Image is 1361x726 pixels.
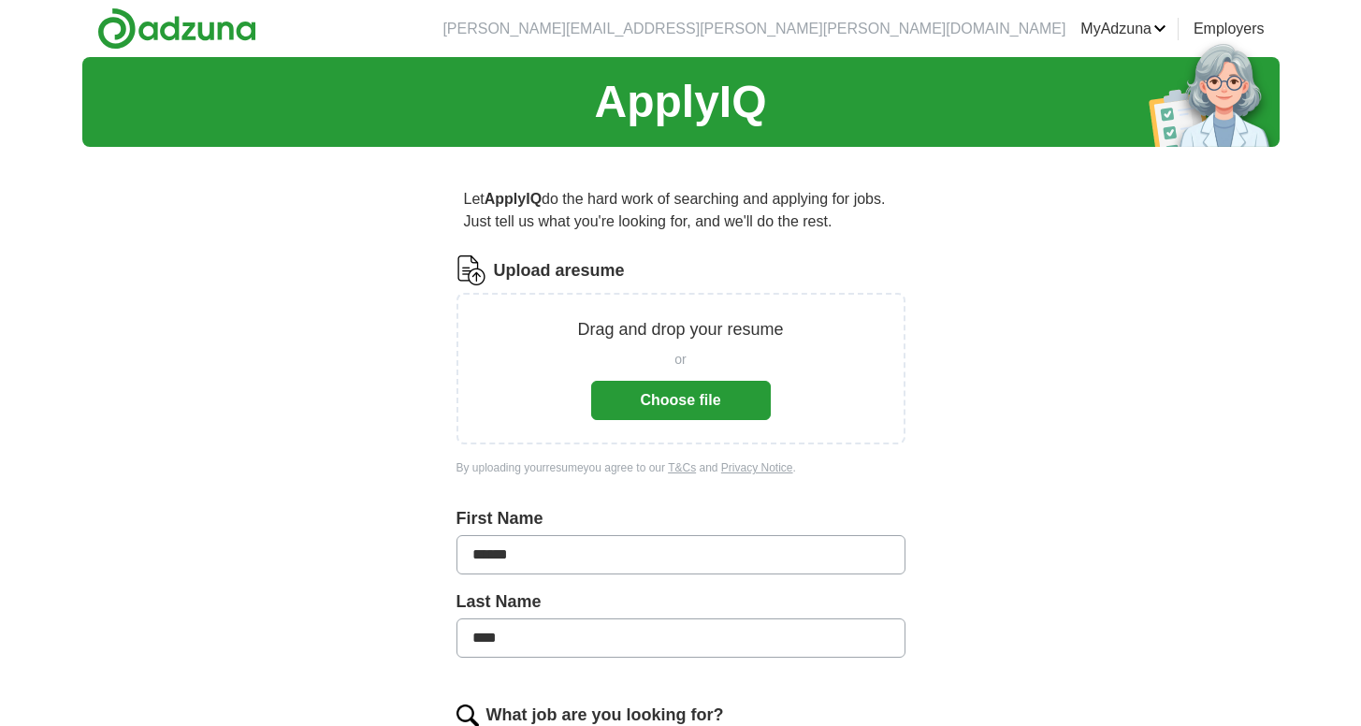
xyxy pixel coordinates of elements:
[97,7,256,50] img: Adzuna logo
[456,589,905,615] label: Last Name
[721,461,793,474] a: Privacy Notice
[674,350,686,370] span: or
[494,258,625,283] label: Upload a resume
[577,317,783,342] p: Drag and drop your resume
[485,191,542,207] strong: ApplyIQ
[456,459,905,476] div: By uploading your resume you agree to our and .
[594,68,766,136] h1: ApplyIQ
[1194,18,1265,40] a: Employers
[668,461,696,474] a: T&Cs
[442,18,1065,40] li: [PERSON_NAME][EMAIL_ADDRESS][PERSON_NAME][PERSON_NAME][DOMAIN_NAME]
[456,506,905,531] label: First Name
[456,181,905,240] p: Let do the hard work of searching and applying for jobs. Just tell us what you're looking for, an...
[591,381,771,420] button: Choose file
[456,255,486,285] img: CV Icon
[1080,18,1166,40] a: MyAdzuna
